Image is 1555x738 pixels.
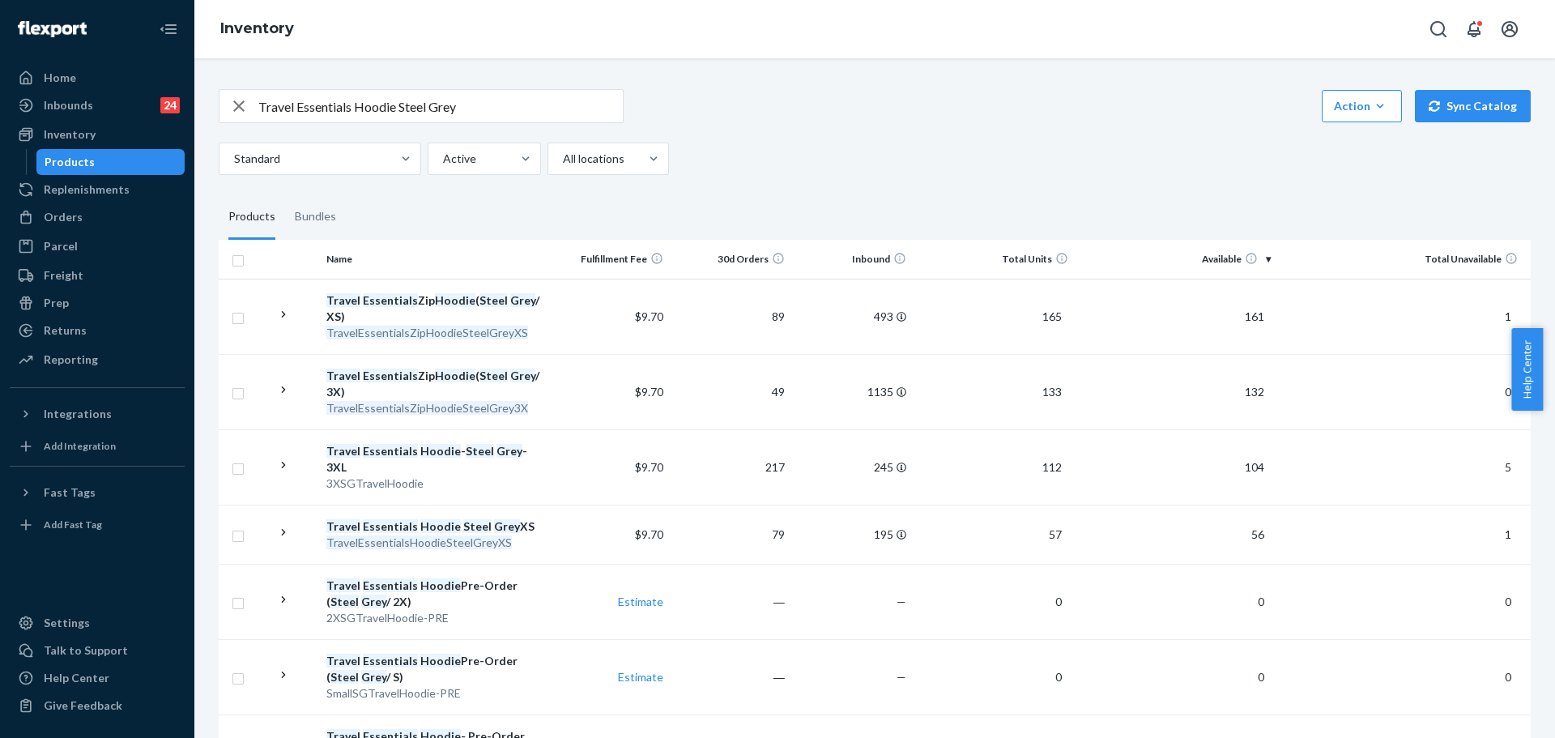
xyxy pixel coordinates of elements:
th: Total Units [913,240,1075,279]
button: Give Feedback [10,693,185,719]
div: Talk to Support [44,642,128,659]
span: 0 [1049,595,1068,608]
span: 1 [1498,309,1518,323]
em: Essentials [363,519,418,533]
em: Steel [479,293,508,307]
a: Add Integration [10,433,185,459]
div: Action [1334,98,1390,114]
div: Pre-Order ( / S) [326,653,541,685]
button: Integrations [10,401,185,427]
em: Grey [510,369,535,382]
em: Travel [326,654,360,668]
div: Zip ( / XS) [326,292,541,325]
em: Travel [326,444,360,458]
em: Hoodie [420,444,461,458]
a: Add Fast Tag [10,512,185,538]
div: Parcel [44,238,78,254]
span: 132 [1238,385,1271,399]
span: 161 [1238,309,1271,323]
td: 1135 [791,354,913,429]
img: Flexport logo [18,21,87,37]
a: Products [36,149,185,175]
th: Name [320,240,547,279]
em: TravelEssentialsZipHoodieSteelGrey3X [326,401,528,415]
span: 0 [1251,595,1271,608]
div: Add Fast Tag [44,518,102,531]
div: Bundles [295,194,336,240]
input: Standard [232,151,234,167]
a: Inventory [10,122,185,147]
span: 104 [1238,460,1271,474]
em: Grey [510,293,535,307]
span: 133 [1036,385,1068,399]
a: Estimate [618,670,663,684]
em: Steel [330,595,359,608]
em: TravelEssentialsHoodieSteelGreyXS [326,535,512,549]
button: Open account menu [1493,13,1526,45]
span: — [897,595,906,608]
a: Settings [10,610,185,636]
div: Add Integration [44,439,116,453]
div: Prep [44,295,69,311]
div: - - 3XL [326,443,541,476]
span: 0 [1049,670,1068,684]
a: Reporting [10,347,185,373]
a: Returns [10,318,185,343]
em: Grey [361,670,386,684]
a: Talk to Support [10,638,185,663]
div: Zip ( / 3X) [326,368,541,400]
span: $9.70 [635,309,663,323]
div: 2XSGTravelHoodie-PRE [326,610,541,626]
button: Sync Catalog [1415,90,1531,122]
input: Active [441,151,443,167]
div: Give Feedback [44,697,122,714]
em: Essentials [363,293,418,307]
em: Hoodie [435,293,475,307]
th: Inbound [791,240,913,279]
a: Estimate [618,595,663,608]
div: 3XSGTravelHoodie [326,476,541,492]
a: Freight [10,262,185,288]
input: Search inventory by name or sku [258,90,623,122]
a: Home [10,65,185,91]
div: Returns [44,322,87,339]
div: Freight [44,267,83,284]
span: 0 [1498,670,1518,684]
em: Steel [479,369,508,382]
div: Inbounds [44,97,93,113]
a: Orders [10,204,185,230]
div: Home [44,70,76,86]
div: Reporting [44,352,98,368]
td: 89 [670,279,791,354]
em: Travel [326,578,360,592]
span: 5 [1498,460,1518,474]
input: All locations [561,151,563,167]
div: Fast Tags [44,484,96,501]
span: $9.70 [635,385,663,399]
button: Open notifications [1458,13,1490,45]
span: 165 [1036,309,1068,323]
em: Essentials [363,654,418,668]
em: TravelEssentialsZipHoodieSteelGreyXS [326,326,528,339]
div: 24 [160,97,180,113]
button: Open Search Box [1422,13,1455,45]
em: Hoodie [435,369,475,382]
em: Essentials [363,444,418,458]
em: Travel [326,369,360,382]
div: Products [45,154,95,170]
td: 195 [791,505,913,564]
div: XS [326,518,541,535]
span: — [897,670,906,684]
button: Help Center [1511,328,1543,411]
div: Products [228,194,275,240]
td: 493 [791,279,913,354]
em: Steel [330,670,359,684]
th: 30d Orders [670,240,791,279]
em: Hoodie [420,578,461,592]
span: 57 [1042,527,1068,541]
a: Inventory [220,19,294,37]
div: Orders [44,209,83,225]
em: Hoodie [420,519,461,533]
button: Fast Tags [10,480,185,506]
em: Hoodie [420,654,461,668]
